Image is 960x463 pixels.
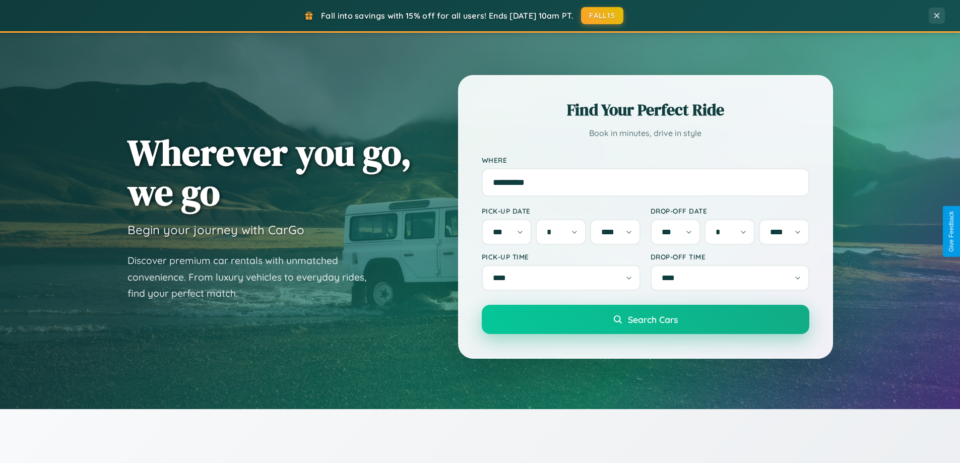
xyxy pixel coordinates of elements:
label: Drop-off Time [651,252,809,261]
label: Pick-up Time [482,252,641,261]
p: Book in minutes, drive in style [482,126,809,141]
h2: Find Your Perfect Ride [482,99,809,121]
span: Fall into savings with 15% off for all users! Ends [DATE] 10am PT. [321,11,573,21]
h3: Begin your journey with CarGo [127,222,304,237]
label: Where [482,156,809,164]
label: Pick-up Date [482,207,641,215]
button: Search Cars [482,305,809,334]
div: Give Feedback [948,211,955,252]
label: Drop-off Date [651,207,809,215]
span: Search Cars [628,314,678,325]
h1: Wherever you go, we go [127,133,412,212]
p: Discover premium car rentals with unmatched convenience. From luxury vehicles to everyday rides, ... [127,252,379,302]
button: FALL15 [581,7,623,24]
